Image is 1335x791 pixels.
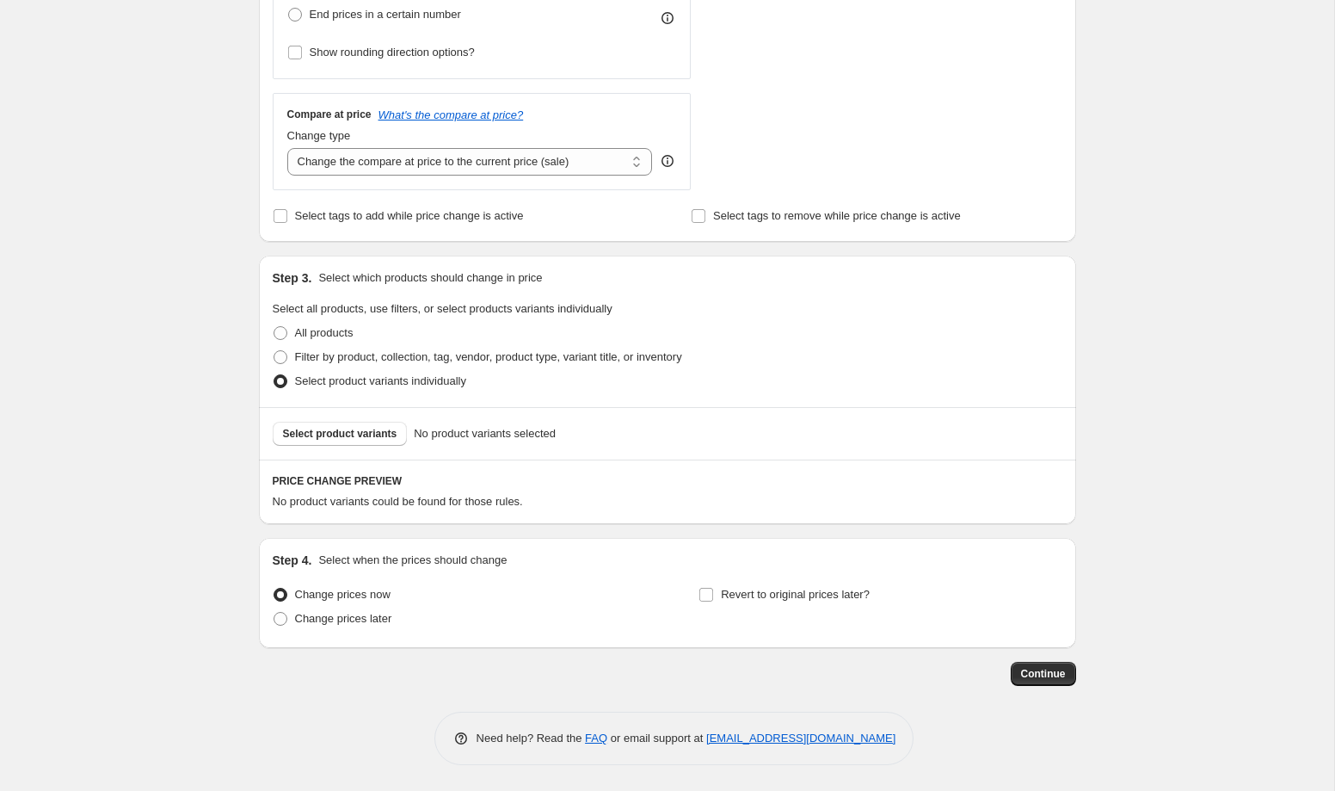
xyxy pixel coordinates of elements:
[273,269,312,287] h2: Step 3.
[295,350,682,363] span: Filter by product, collection, tag, vendor, product type, variant title, or inventory
[310,8,461,21] span: End prices in a certain number
[318,552,507,569] p: Select when the prices should change
[310,46,475,59] span: Show rounding direction options?
[287,129,351,142] span: Change type
[273,302,612,315] span: Select all products, use filters, or select products variants individually
[287,108,372,121] h3: Compare at price
[706,732,895,745] a: [EMAIL_ADDRESS][DOMAIN_NAME]
[295,374,466,387] span: Select product variants individually
[585,732,607,745] a: FAQ
[295,326,354,339] span: All products
[273,474,1062,488] h6: PRICE CHANGE PREVIEW
[295,588,391,601] span: Change prices now
[318,269,542,287] p: Select which products should change in price
[273,495,523,508] span: No product variants could be found for those rules.
[295,612,392,625] span: Change prices later
[378,108,524,121] button: What's the compare at price?
[607,732,706,745] span: or email support at
[295,209,524,222] span: Select tags to add while price change is active
[1011,662,1076,686] button: Continue
[477,732,586,745] span: Need help? Read the
[1021,667,1066,681] span: Continue
[659,152,676,170] div: help
[713,209,961,222] span: Select tags to remove while price change is active
[273,422,408,446] button: Select product variants
[721,588,870,601] span: Revert to original prices later?
[283,427,397,441] span: Select product variants
[414,425,556,442] span: No product variants selected
[273,552,312,569] h2: Step 4.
